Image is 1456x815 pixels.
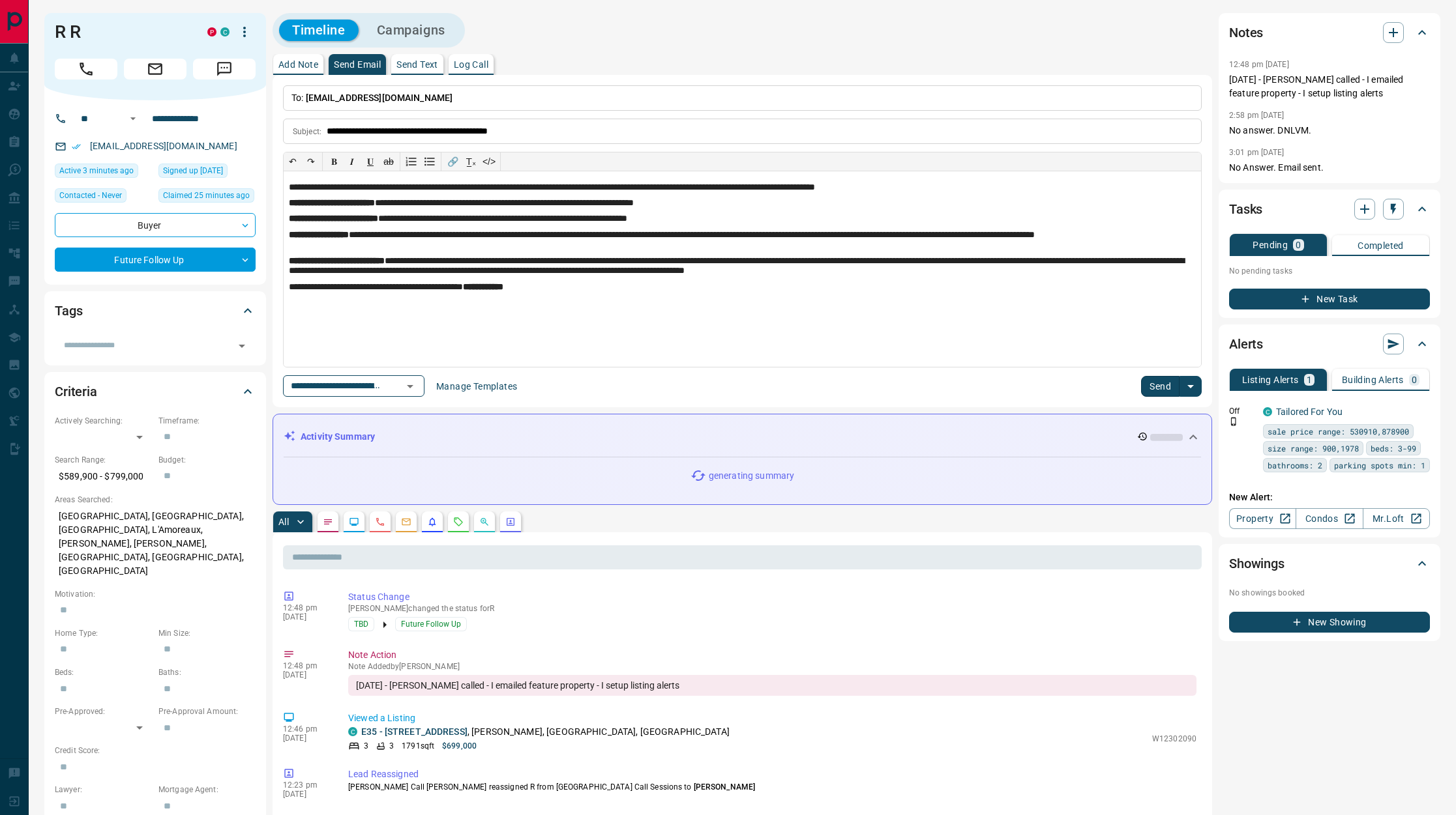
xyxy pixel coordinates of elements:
[364,20,458,41] button: Campaigns
[361,152,379,171] button: 𝐔
[375,517,385,527] svg: Calls
[1268,425,1409,438] span: sale price range: 530910,878900
[454,60,488,69] p: Log Call
[1229,60,1289,69] p: 12:48 pm [DATE]
[1152,733,1196,745] p: W12302090
[55,300,82,321] h2: Tags
[1229,405,1255,417] p: Off
[55,784,152,795] p: Lawyer:
[348,604,1196,613] p: [PERSON_NAME] changed the status for R
[283,85,1202,111] p: To:
[1229,193,1430,225] div: Tasks
[1229,124,1430,137] p: No answer. DNLVM.
[1276,407,1343,417] a: Tailored For You
[1229,148,1285,157] p: 3:01 pm [DATE]
[343,152,361,171] button: 𝑰
[348,767,1196,781] p: Lead Reassigned
[505,517,516,527] svg: Agent Actions
[55,627,152,639] p: Home Type:
[1229,328,1430,360] div: Alerts
[389,740,394,752] p: 3
[55,381,97,402] h2: Criteria
[1253,240,1288,250] p: Pending
[1229,334,1263,354] h2: Alerts
[1229,508,1296,529] a: Property
[158,706,256,717] p: Pre-Approval Amount:
[55,494,256,506] p: Areas Searched:
[1141,376,1180,397] button: Send
[278,517,289,526] p: All
[306,93,453,103] span: [EMAIL_ADDRESS][DOMAIN_NAME]
[1229,17,1430,48] div: Notes
[125,111,141,126] button: Open
[72,142,81,151] svg: Email Verified
[283,724,329,734] p: 12:46 pm
[421,152,439,171] button: Bullet list
[1229,553,1285,574] h2: Showings
[59,164,134,177] span: Active 3 minutes ago
[1307,375,1312,384] p: 1
[1268,459,1322,472] span: bathrooms: 2
[361,726,468,737] a: E35 - [STREET_ADDRESS]
[163,164,223,177] span: Signed up [DATE]
[55,415,152,427] p: Actively Searching:
[283,612,329,622] p: [DATE]
[1229,491,1430,504] p: New Alert:
[401,377,419,395] button: Open
[1229,587,1430,599] p: No showings booked
[396,60,438,69] p: Send Text
[479,517,490,527] svg: Opportunities
[1371,442,1416,455] span: beds: 3-99
[283,603,329,612] p: 12:48 pm
[1358,241,1404,250] p: Completed
[348,675,1196,696] div: [DATE] - [PERSON_NAME] called - I emailed feature property - I setup listing alerts
[284,152,302,171] button: ↶
[55,376,256,407] div: Criteria
[1229,199,1262,220] h2: Tasks
[55,21,188,42] h1: R R
[233,337,251,355] button: Open
[158,627,256,639] p: Min Size:
[55,59,117,79] span: Call
[283,790,329,799] p: [DATE]
[348,648,1196,662] p: Note Action
[349,517,359,527] svg: Lead Browsing Activity
[293,126,321,137] p: Subject:
[379,152,398,171] button: ab
[193,59,256,79] span: Message
[207,27,216,36] div: property.ca
[55,706,152,717] p: Pre-Approved:
[401,618,461,631] span: Future Follow Up
[1229,417,1238,426] svg: Push Notification Only
[1363,508,1430,529] a: Mr.Loft
[1334,459,1425,472] span: parking spots min: 1
[364,740,368,752] p: 3
[158,784,256,795] p: Mortgage Agent:
[55,248,256,272] div: Future Follow Up
[462,152,480,171] button: T̲ₓ
[401,517,411,527] svg: Emails
[694,782,755,792] span: [PERSON_NAME]
[55,213,256,237] div: Buyer
[55,506,256,582] p: [GEOGRAPHIC_DATA], [GEOGRAPHIC_DATA], [GEOGRAPHIC_DATA], L'Amoreaux, [PERSON_NAME], [PERSON_NAME]...
[1296,240,1301,250] p: 0
[1229,111,1285,120] p: 2:58 pm [DATE]
[55,164,152,182] div: Wed Aug 13 2025
[1242,375,1299,384] p: Listing Alerts
[1229,612,1430,633] button: New Showing
[163,189,250,202] span: Claimed 25 minutes ago
[55,454,152,466] p: Search Range:
[334,60,381,69] p: Send Email
[158,454,256,466] p: Budget:
[283,670,329,679] p: [DATE]
[402,152,421,171] button: Numbered list
[709,469,794,483] p: generating summary
[323,517,333,527] svg: Notes
[480,152,498,171] button: </>
[402,740,434,752] p: 1791 sqft
[1229,73,1430,100] p: [DATE] - [PERSON_NAME] called - I emailed feature property - I setup listing alerts
[1141,376,1202,397] div: split button
[1263,407,1272,416] div: condos.ca
[354,618,368,631] span: TBD
[59,189,122,202] span: Contacted - Never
